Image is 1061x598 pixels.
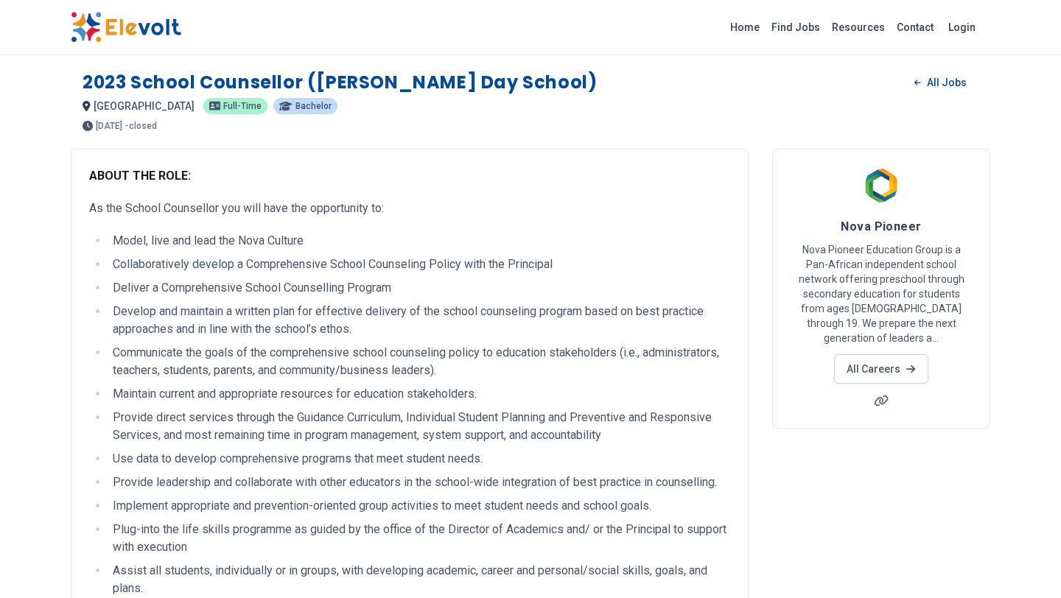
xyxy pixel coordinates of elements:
[89,169,191,183] strong: ABOUT THE ROLE:
[724,15,766,39] a: Home
[108,497,730,515] li: Implement appropriate and prevention-oriented group activities to meet student needs and school g...
[125,122,157,130] p: - closed
[834,354,928,384] a: All Careers
[108,344,730,379] li: Communicate the goals of the comprehensive school counseling policy to education stakeholders (i....
[71,12,181,43] img: Elevolt
[89,200,730,217] p: As the School Counsellor you will have the opportunity to:
[891,15,939,39] a: Contact
[903,71,978,94] a: All Jobs
[863,167,900,204] img: Nova Pioneer
[108,474,730,491] li: Provide leadership and collaborate with other educators in the school-wide integration of best pr...
[108,232,730,250] li: Model, live and lead the Nova Culture
[108,385,730,403] li: Maintain current and appropriate resources for education stakeholders.
[841,219,921,233] span: Nova Pioneer
[108,303,730,338] li: Develop and maintain a written plan for effective delivery of the school counseling program based...
[108,279,730,297] li: Deliver a Comprehensive School Counselling Program
[939,13,984,42] a: Login
[791,242,972,345] p: Nova Pioneer Education Group is a Pan-African independent school network offering preschool throu...
[96,122,122,130] span: [DATE]
[108,256,730,273] li: Collaboratively develop a Comprehensive School Counseling Policy with the Principal
[108,521,730,556] li: Plug-into the life skills programme as guided by the office of the Director of Academics and/ or ...
[766,15,826,39] a: Find Jobs
[108,562,730,597] li: Assist all students, individually or in groups, with developing academic, career and personal/soc...
[83,71,597,94] h1: 2023 School Counsellor ([PERSON_NAME] Day School)
[223,102,262,110] span: full-time
[94,100,195,112] span: [GEOGRAPHIC_DATA]
[826,15,891,39] a: Resources
[295,102,332,110] span: bachelor
[108,450,730,468] li: Use data to develop comprehensive programs that meet student needs.
[108,409,730,444] li: Provide direct services through the Guidance Curriculum, Individual Student Planning and Preventi...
